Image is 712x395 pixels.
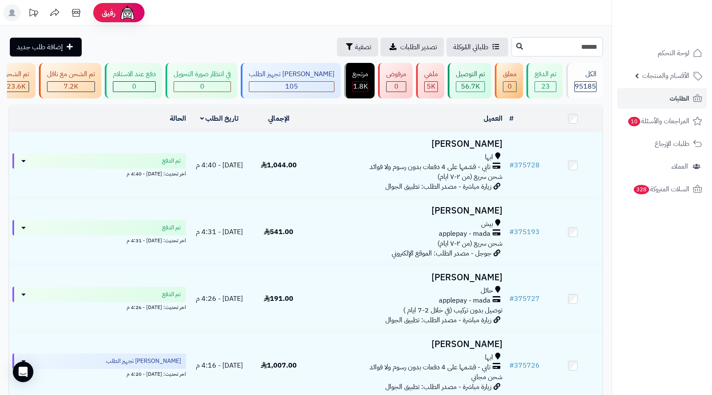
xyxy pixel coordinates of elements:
[352,69,368,79] div: مرتجع
[509,294,514,304] span: #
[200,81,204,92] span: 0
[481,219,493,229] span: بيش
[64,81,78,92] span: 7.2K
[196,160,243,170] span: [DATE] - 4:40 م
[47,69,95,79] div: تم الشحن مع ناقل
[103,63,164,98] a: دفع عند الاستلام 0
[106,357,181,365] span: [PERSON_NAME] تجهيز الطلب
[424,69,438,79] div: ملغي
[162,223,181,232] span: تم الدفع
[574,69,597,79] div: الكل
[285,81,298,92] span: 105
[261,360,297,371] span: 1,007.00
[509,160,514,170] span: #
[376,63,414,98] a: مرفوض 0
[509,227,540,237] a: #375193
[113,69,156,79] div: دفع عند الاستلام
[627,115,689,127] span: المراجعات والأسئلة
[617,43,707,63] a: لوحة التحكم
[249,82,334,92] div: 105
[655,138,689,150] span: طلبات الإرجاع
[196,360,243,371] span: [DATE] - 4:16 م
[264,227,293,237] span: 541.00
[564,63,605,98] a: الكل95185
[628,117,640,126] span: 10
[385,181,491,192] span: زيارة مباشرة - مصدر الطلب: تطبيق الجوال
[509,113,514,124] a: #
[264,294,293,304] span: 191.00
[3,69,29,79] div: تم الشحن
[353,81,368,92] span: 1.8K
[437,238,502,249] span: شحن سريع (من ٢-٧ ايام)
[174,82,230,92] div: 0
[439,229,490,239] span: applepay - mada
[427,81,435,92] span: 5K
[535,82,556,92] div: 23
[633,183,689,195] span: السلات المتروكة
[456,82,485,92] div: 56698
[12,235,186,244] div: اخر تحديث: [DATE] - 4:31 م
[446,63,493,98] a: تم التوصيل 56.7K
[484,113,502,124] a: العميل
[12,302,186,311] div: اخر تحديث: [DATE] - 4:26 م
[239,63,343,98] a: [PERSON_NAME] تجهيز الطلب 105
[525,63,564,98] a: تم الدفع 23
[162,290,181,299] span: تم الدفع
[485,152,493,162] span: ابها
[102,8,115,18] span: رفيق
[414,63,446,98] a: ملغي 5K
[37,63,103,98] a: تم الشحن مع ناقل 7.2K
[400,42,437,52] span: تصدير الطلبات
[509,227,514,237] span: #
[509,360,514,371] span: #
[353,82,368,92] div: 1813
[425,82,437,92] div: 4977
[162,157,181,165] span: تم الدفع
[12,169,186,178] div: اخر تحديث: [DATE] - 4:40 م
[47,82,95,92] div: 7223
[13,362,33,382] div: Open Intercom Messenger
[381,38,444,56] a: تصدير الطلبات
[387,82,406,92] div: 0
[509,294,540,304] a: #375727
[617,179,707,199] a: السلات المتروكة328
[670,92,689,104] span: الطلبات
[119,4,136,21] img: ai-face.png
[617,111,707,131] a: المراجعات والأسئلة10
[385,382,491,392] span: زيارة مباشرة - مصدر الطلب: تطبيق الجوال
[394,81,399,92] span: 0
[617,156,707,177] a: العملاء
[385,315,491,325] span: زيارة مباشرة - مصدر الطلب: تطبيق الجوال
[461,81,480,92] span: 56.7K
[471,372,502,382] span: شحن مجاني
[10,38,82,56] a: إضافة طلب جديد
[671,160,688,172] span: العملاء
[493,63,525,98] a: معلق 0
[249,69,334,79] div: [PERSON_NAME] تجهيز الطلب
[508,81,512,92] span: 0
[23,4,44,24] a: تحديثات المنصة
[503,69,517,79] div: معلق
[196,227,243,237] span: [DATE] - 4:31 م
[453,42,488,52] span: طلباتي المُوكلة
[312,273,502,282] h3: [PERSON_NAME]
[503,82,516,92] div: 0
[261,160,297,170] span: 1,044.00
[164,63,239,98] a: في انتظار صورة التحويل 0
[3,82,29,92] div: 23601
[654,23,704,41] img: logo-2.png
[312,339,502,349] h3: [PERSON_NAME]
[634,185,649,194] span: 328
[642,70,689,82] span: الأقسام والمنتجات
[132,81,136,92] span: 0
[386,69,406,79] div: مرفوض
[312,206,502,216] h3: [PERSON_NAME]
[485,353,493,362] span: ابها
[617,88,707,109] a: الطلبات
[541,81,550,92] span: 23
[174,69,231,79] div: في انتظار صورة التحويل
[481,286,493,296] span: حائل
[403,305,502,315] span: توصيل بدون تركيب (في خلال 2-7 ايام )
[575,81,596,92] span: 95185
[170,113,186,124] a: الحالة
